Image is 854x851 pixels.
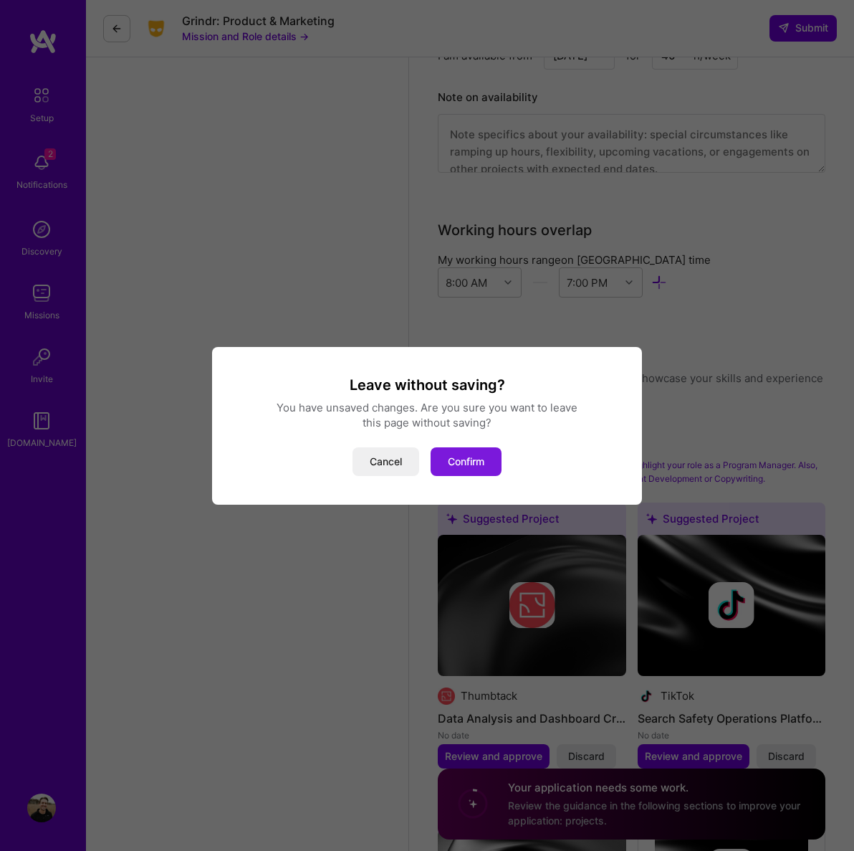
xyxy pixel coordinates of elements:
[212,347,642,505] div: modal
[229,376,625,394] h3: Leave without saving?
[229,400,625,415] div: You have unsaved changes. Are you sure you want to leave
[352,447,419,476] button: Cancel
[229,415,625,430] div: this page without saving?
[431,447,502,476] button: Confirm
